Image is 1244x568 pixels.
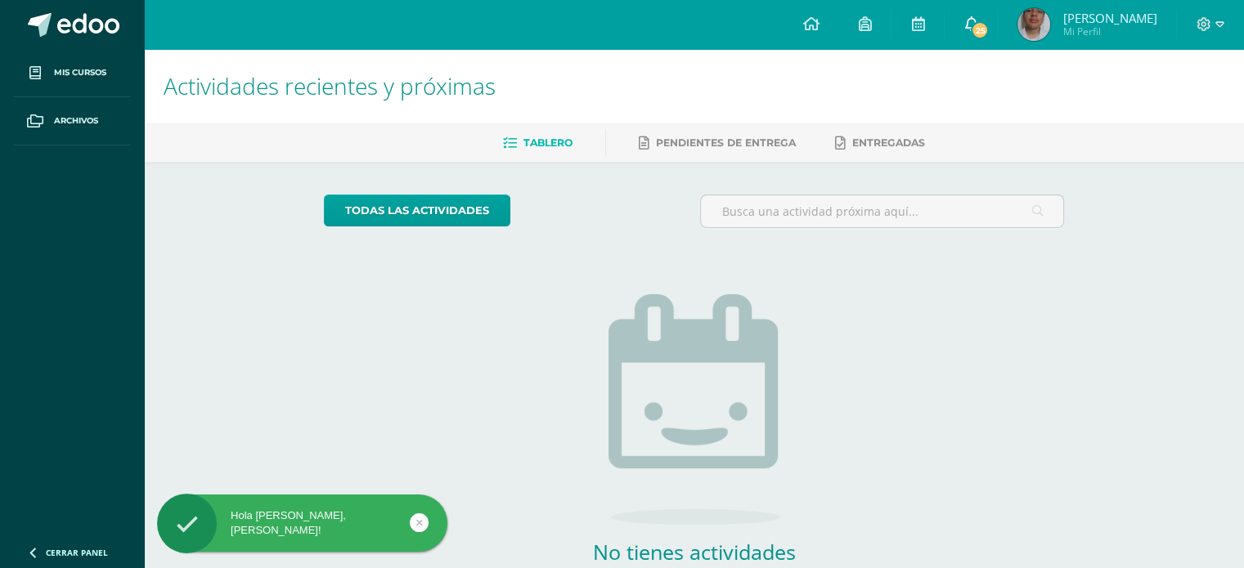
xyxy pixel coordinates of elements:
[54,114,98,127] span: Archivos
[54,66,106,79] span: Mis cursos
[46,547,108,558] span: Cerrar panel
[324,195,510,226] a: todas las Actividades
[164,70,496,101] span: Actividades recientes y próximas
[835,130,925,156] a: Entregadas
[1062,10,1156,26] span: [PERSON_NAME]
[639,130,796,156] a: Pendientes de entrega
[503,130,573,156] a: Tablero
[1062,25,1156,38] span: Mi Perfil
[971,21,989,39] span: 25
[852,136,925,149] span: Entregadas
[13,49,131,97] a: Mis cursos
[157,508,447,538] div: Hola [PERSON_NAME], [PERSON_NAME]!
[656,136,796,149] span: Pendientes de entrega
[701,195,1063,227] input: Busca una actividad próxima aquí...
[523,136,573,149] span: Tablero
[531,538,858,566] h2: No tienes actividades
[609,294,780,525] img: no_activities.png
[13,97,131,145] a: Archivos
[1017,8,1050,41] img: fc63e434235061f742c34abe40ed7be4.png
